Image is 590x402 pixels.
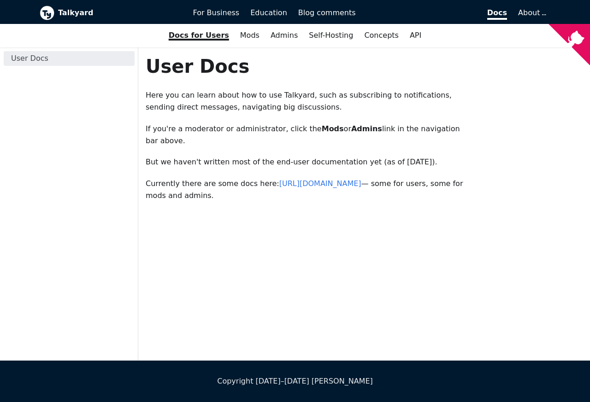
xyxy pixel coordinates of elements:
a: Admins [265,28,303,43]
a: For Business [188,5,245,21]
a: API [404,28,427,43]
img: Talkyard logo [40,6,54,20]
strong: Mods [322,124,344,133]
span: Docs [487,8,507,20]
a: User Docs [4,51,135,66]
a: Docs for Users [163,28,235,43]
p: If you're a moderator or administrator, click the or link in the navigation bar above. [146,123,470,147]
p: Here you can learn about how to use Talkyard, such as subscribing to notifications, sending direc... [146,89,470,114]
strong: Admins [351,124,382,133]
a: [URL][DOMAIN_NAME] [279,179,361,188]
span: Blog comments [298,8,356,17]
div: Copyright [DATE]–[DATE] [PERSON_NAME] [40,375,550,387]
h1: User Docs [146,55,470,78]
p: But we haven't written most of the end-user documentation yet (as of [DATE]). [146,156,470,168]
a: Docs [361,5,513,21]
p: Currently there are some docs here: — some for users, some for mods and admins. [146,178,470,202]
a: Concepts [359,28,404,43]
a: Education [245,5,293,21]
a: Talkyard logoTalkyard [40,6,180,20]
a: Self-Hosting [303,28,359,43]
a: About [518,8,545,17]
span: For Business [193,8,240,17]
b: Talkyard [58,7,180,19]
a: Mods [235,28,265,43]
span: Education [250,8,287,17]
a: Blog comments [293,5,361,21]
